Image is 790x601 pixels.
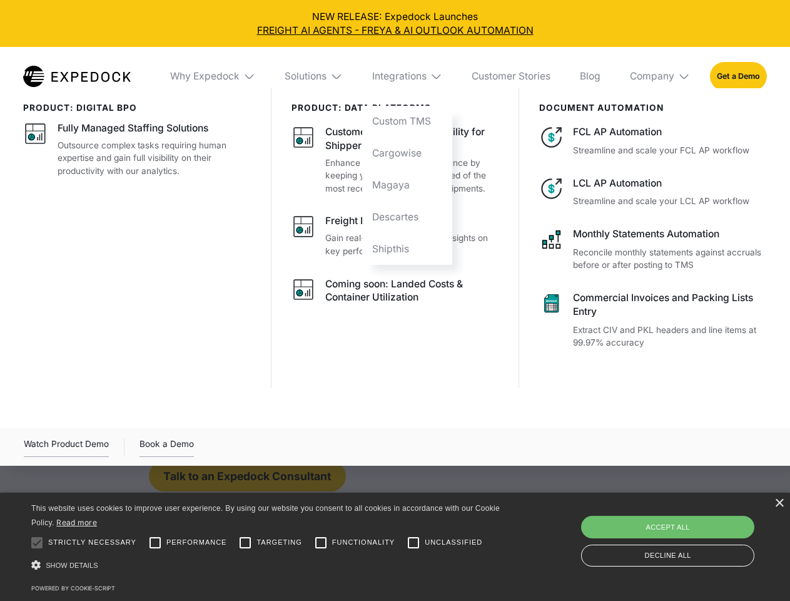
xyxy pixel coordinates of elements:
span: This website uses cookies to improve user experience. By using our website you consent to all coo... [31,504,500,527]
iframe: Chat Widget [582,466,790,601]
div: NEW RELEASE: Expedock Launches [10,10,781,38]
span: Strictly necessary [48,537,136,548]
div: Integrations [362,47,452,106]
a: Customer Stories [462,47,560,106]
p: Streamline and scale your LCL AP workflow [573,195,766,208]
a: Custom TMS [362,106,452,138]
div: Why Expedock [160,47,265,106]
div: Solutions [275,47,353,106]
a: Commercial Invoices and Packing Lists EntryExtract CIV and PKL headers and line items at 99.97% a... [539,291,767,349]
a: LCL AP AutomationStreamline and scale your LCL AP workflow [539,177,767,208]
a: Read more [56,518,97,527]
span: Performance [166,537,227,548]
span: Functionality [332,537,395,548]
span: Targeting [256,537,301,548]
div: LCL AP Automation [573,177,766,190]
div: Company [630,70,674,83]
span: Show details [46,562,98,569]
p: Streamline and scale your FCL AP workflow [573,144,766,157]
a: FCL AP AutomationStreamline and scale your FCL AP workflow [539,125,767,157]
span: Unclassified [425,537,482,548]
a: Fully Managed Staffing SolutionsOutsource complex tasks requiring human expertise and gain full v... [23,121,251,177]
a: Powered by cookie-script [31,585,115,592]
div: Fully Managed Staffing Solutions [58,121,208,135]
a: Monthly Statements AutomationReconcile monthly statements against accruals before or after postin... [539,227,767,272]
div: Coming soon: Landed Costs & Container Utilization [325,277,499,305]
div: Customer Experience: Visibility for Shippers [325,125,499,153]
nav: Integrations [362,106,452,265]
div: FCL AP Automation [573,125,766,139]
div: Commercial Invoices and Packing Lists Entry [573,291,766,319]
div: PRODUCT: data platforms [291,103,500,113]
a: open lightbox [24,437,109,457]
p: Gain real-time and actionable insights on key performance indicators [325,232,499,257]
p: Reconcile monthly statements against accruals before or after posting to TMS [573,246,766,272]
a: Book a Demo [139,437,194,457]
a: Freight BIGain real-time and actionable insights on key performance indicators [291,214,500,257]
p: Outsource complex tasks requiring human expertise and gain full visibility on their productivity ... [58,139,251,178]
div: Show details [31,557,504,574]
p: Extract CIV and PKL headers and line items at 99.97% accuracy [573,324,766,349]
div: Why Expedock [170,70,240,83]
p: Enhance your customer experience by keeping your customers informed of the most recent changes to... [325,157,499,195]
div: Solutions [285,70,327,83]
a: Customer Experience: Visibility for ShippersEnhance your customer experience by keeping your cust... [291,125,500,195]
div: Watch Product Demo [24,437,109,457]
div: document automation [539,103,767,113]
a: Coming soon: Landed Costs & Container Utilization [291,277,500,309]
div: Integrations [372,70,427,83]
a: Cargowise [362,138,452,170]
div: product: digital bpo [23,103,251,113]
a: FREIGHT AI AGENTS - FREYA & AI OUTLOOK AUTOMATION [10,24,781,38]
a: Magaya [362,169,452,201]
div: Company [620,47,700,106]
div: Freight BI [325,214,369,228]
a: Descartes [362,201,452,233]
a: Get a Demo [710,62,767,90]
div: Monthly Statements Automation [573,227,766,241]
a: Shipthis [362,233,452,265]
a: Blog [570,47,610,106]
